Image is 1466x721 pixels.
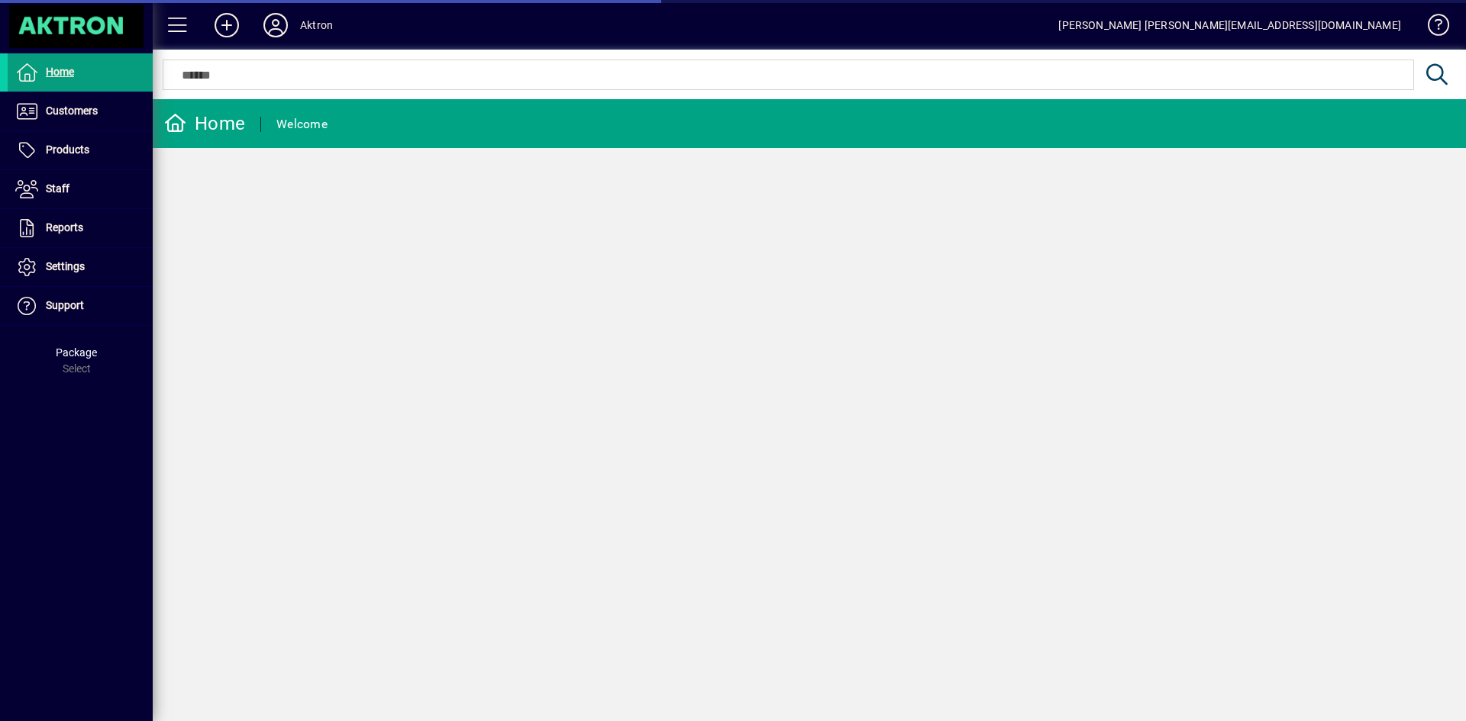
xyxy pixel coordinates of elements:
span: Settings [46,260,85,272]
span: Products [46,143,89,156]
div: [PERSON_NAME] [PERSON_NAME][EMAIL_ADDRESS][DOMAIN_NAME] [1058,13,1401,37]
a: Support [8,287,153,325]
a: Reports [8,209,153,247]
button: Profile [251,11,300,39]
div: Aktron [300,13,333,37]
a: Settings [8,248,153,286]
a: Knowledge Base [1416,3,1447,53]
a: Products [8,131,153,169]
span: Reports [46,221,83,233]
a: Customers [8,92,153,130]
span: Package [56,346,97,359]
span: Staff [46,182,69,195]
a: Staff [8,170,153,208]
span: Home [46,66,74,78]
span: Support [46,299,84,311]
span: Customers [46,105,98,117]
div: Welcome [276,112,328,137]
div: Home [164,111,245,136]
button: Add [202,11,251,39]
